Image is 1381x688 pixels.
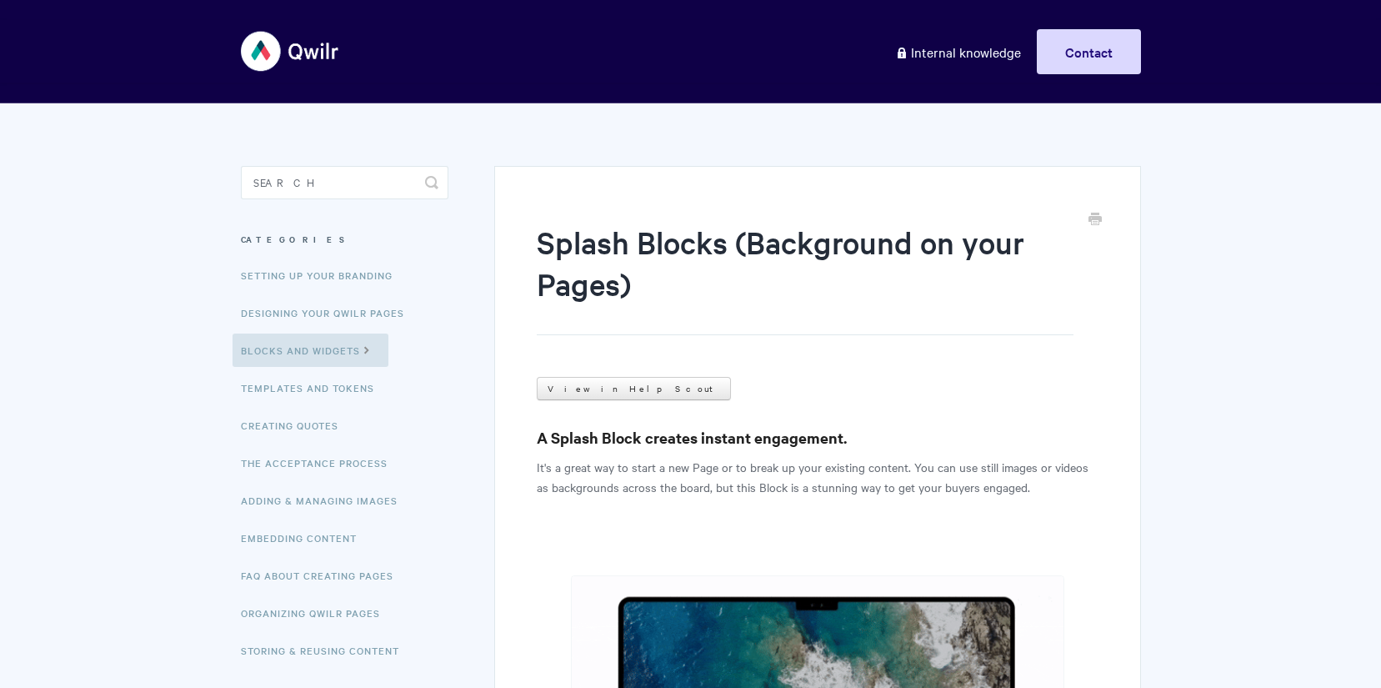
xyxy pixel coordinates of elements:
[241,521,369,555] a: Embedding Content
[241,634,412,667] a: Storing & Reusing Content
[233,334,388,367] a: Blocks and Widgets
[537,221,1073,335] h1: Splash Blocks (Background on your Pages)
[241,446,400,480] a: The Acceptance Process
[241,596,393,630] a: Organizing Qwilr Pages
[241,409,351,442] a: Creating Quotes
[241,296,417,329] a: Designing Your Qwilr Pages
[883,29,1033,74] a: Internal knowledge
[241,371,387,404] a: Templates and Tokens
[241,559,406,592] a: FAQ About Creating Pages
[1037,29,1141,74] a: Contact
[241,166,448,199] input: Search
[1088,211,1102,229] a: Print this Article
[241,259,405,292] a: Setting up your Branding
[537,427,847,448] strong: A Splash Block creates instant engagement.
[537,377,731,400] a: View in Help Scout
[241,484,410,517] a: Adding & Managing Images
[241,224,448,254] h3: Categories
[241,20,340,83] img: Qwilr Help Center
[537,457,1098,497] p: It's a great way to start a new Page or to break up your existing content. You can use still imag...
